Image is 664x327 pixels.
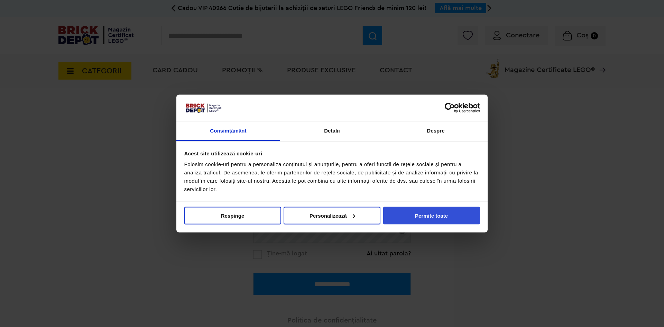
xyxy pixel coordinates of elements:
button: Respinge [184,207,281,224]
a: Despre [384,121,488,141]
a: Consimțământ [176,121,280,141]
div: Folosim cookie-uri pentru a personaliza conținutul și anunțurile, pentru a oferi funcții de rețel... [184,160,480,193]
a: Detalii [280,121,384,141]
a: Usercentrics Cookiebot - opens in a new window [419,102,480,113]
button: Permite toate [383,207,480,224]
div: Acest site utilizează cookie-uri [184,149,480,157]
img: siglă [184,102,222,113]
button: Personalizează [284,207,380,224]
